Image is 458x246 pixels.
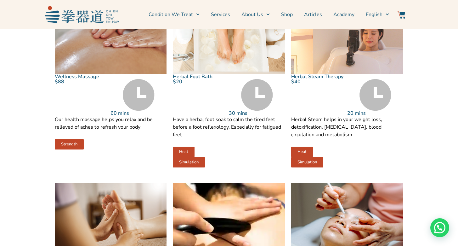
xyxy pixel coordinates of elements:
p: $20 [173,79,229,84]
span: Simulation [179,160,199,164]
img: Website Icon-03 [398,11,405,19]
p: $40 [291,79,347,84]
span: English [366,11,382,18]
img: Time Grey [359,79,391,111]
span: Strength [61,142,77,146]
img: Time Grey [241,79,273,111]
a: Heat [291,147,313,157]
a: Simulation [173,157,205,167]
p: Have a herbal foot soak to calm the tired feet before a foot reflexology. Especially for fatigued... [173,116,285,138]
nav: Menu [122,7,389,22]
a: English [366,7,389,22]
span: Simulation [297,160,317,164]
a: Herbal Foot Bath [173,73,212,80]
a: Services [211,7,230,22]
a: Herbal Steam Therapy [291,73,343,80]
a: Articles [304,7,322,22]
span: Heat [297,150,307,154]
p: $88 [55,79,111,84]
a: Academy [333,7,354,22]
a: Heat [173,147,195,157]
p: Herbal Steam helps in your weight loss, detoxification, [MEDICAL_DATA], blood circulation and met... [291,116,403,138]
a: Condition We Treat [149,7,200,22]
p: 20 mins [347,111,403,116]
a: About Us [241,7,270,22]
img: Time Grey [123,79,155,111]
p: 60 mins [110,111,167,116]
p: Our health massage helps you relax and be relieved of aches to refresh your body! [55,116,167,131]
a: Simulation [291,157,323,167]
a: Strength [55,139,84,149]
span: Heat [179,150,188,154]
p: 30 mins [229,111,285,116]
a: Wellness Massage [55,73,99,80]
a: Shop [281,7,293,22]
